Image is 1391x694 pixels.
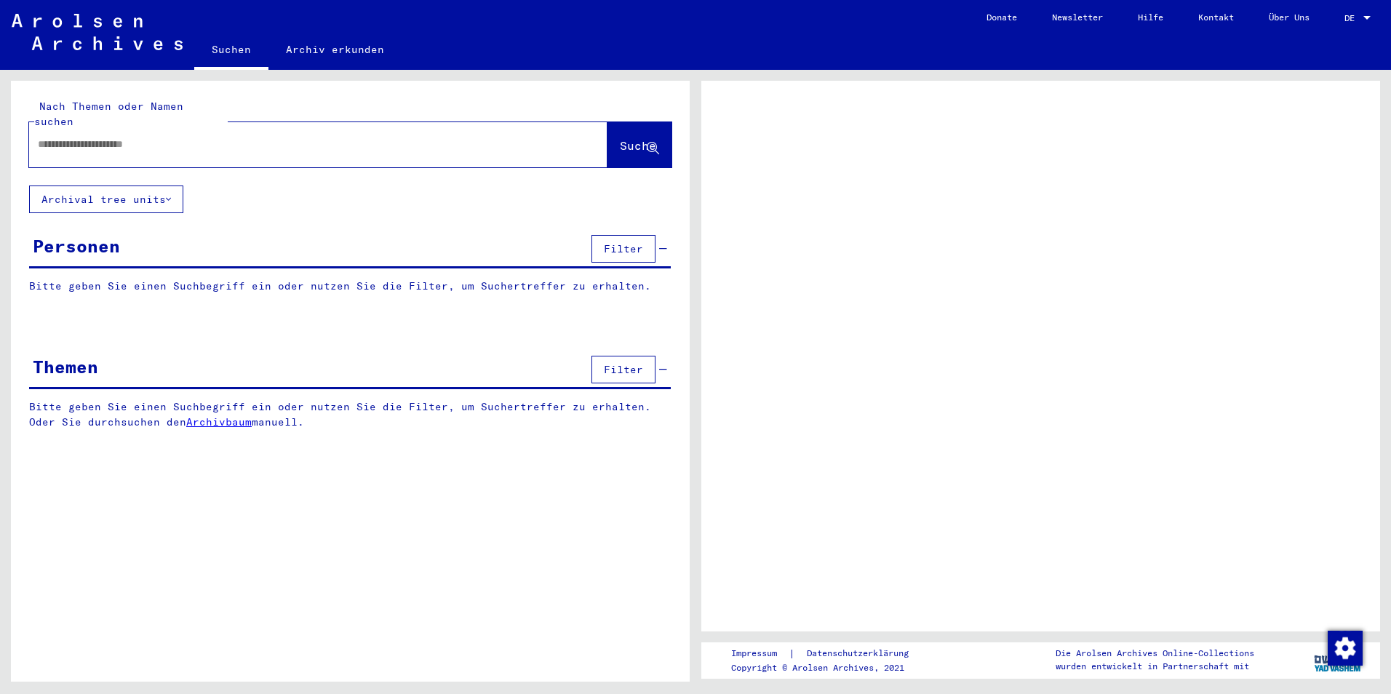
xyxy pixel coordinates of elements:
[607,122,671,167] button: Suche
[604,363,643,376] span: Filter
[29,279,671,294] p: Bitte geben Sie einen Suchbegriff ein oder nutzen Sie die Filter, um Suchertreffer zu erhalten.
[591,356,655,383] button: Filter
[1328,631,1363,666] img: Zustimmung ändern
[620,138,656,153] span: Suche
[12,14,183,50] img: Arolsen_neg.svg
[194,32,268,70] a: Suchen
[29,186,183,213] button: Archival tree units
[1056,660,1254,673] p: wurden entwickelt in Partnerschaft mit
[591,235,655,263] button: Filter
[604,242,643,255] span: Filter
[33,354,98,380] div: Themen
[1344,13,1360,23] span: DE
[186,415,252,428] a: Archivbaum
[731,646,789,661] a: Impressum
[33,233,120,259] div: Personen
[731,661,926,674] p: Copyright © Arolsen Archives, 2021
[1056,647,1254,660] p: Die Arolsen Archives Online-Collections
[34,100,183,128] mat-label: Nach Themen oder Namen suchen
[1311,642,1366,678] img: yv_logo.png
[795,646,926,661] a: Datenschutzerklärung
[268,32,402,67] a: Archiv erkunden
[29,399,671,430] p: Bitte geben Sie einen Suchbegriff ein oder nutzen Sie die Filter, um Suchertreffer zu erhalten. O...
[731,646,926,661] div: |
